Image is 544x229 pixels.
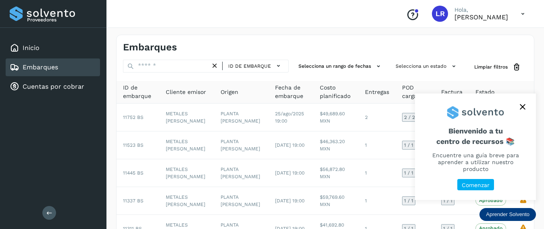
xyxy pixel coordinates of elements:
td: 1 [358,131,396,159]
span: 1 / 1 [443,198,452,203]
p: Aprobado [479,198,502,203]
span: 11752 BS [123,114,144,120]
div: Aprender Solvento [415,94,536,200]
div: Inicio [6,39,100,57]
button: close, [517,101,529,113]
p: Hola, [454,6,508,13]
button: Limpiar filtros [468,60,527,75]
span: Estado [475,88,494,96]
span: 11445 BS [123,170,144,176]
span: 1 / 1 [404,171,413,175]
td: PLANTA [PERSON_NAME] [214,131,269,159]
span: 2 / 2 [404,115,415,120]
p: Encuentre una guía breve para aprender a utilizar nuestro producto [425,152,526,172]
a: Embarques [23,63,58,71]
span: 11523 BS [123,142,144,148]
span: POD cargadas [402,83,428,100]
p: Comenzar [462,182,490,189]
td: 2 [358,104,396,131]
div: Aprender Solvento [479,208,536,221]
button: Comenzar [457,179,494,191]
span: [DATE] 19:00 [275,170,304,176]
a: Inicio [23,44,40,52]
h4: Embarques [123,42,177,53]
span: Bienvenido a tu [425,127,526,146]
div: Embarques [6,58,100,76]
span: Limpiar filtros [474,63,508,71]
span: Fecha de embarque [275,83,307,100]
td: $59,769.60 MXN [313,187,359,215]
p: Proveedores [27,17,97,23]
p: LORENA RODRIGUEZ LOREDO [454,13,508,21]
span: [DATE] 19:00 [275,142,304,148]
p: centro de recursos 📚 [425,137,526,146]
td: 1 [358,187,396,215]
button: Selecciona un rango de fechas [295,60,386,73]
span: 25/ago/2025 19:00 [275,111,304,124]
td: METALES [PERSON_NAME] [159,131,214,159]
span: 1 / 1 [404,143,413,148]
span: ID de embarque [123,83,153,100]
div: Cuentas por cobrar [6,78,100,96]
td: METALES [PERSON_NAME] [159,187,214,215]
span: Entregas [365,88,389,96]
span: ID de embarque [228,62,271,70]
span: Origen [221,88,238,96]
td: METALES [PERSON_NAME] [159,159,214,187]
p: Aprender Solvento [486,211,529,218]
td: 1 [358,159,396,187]
span: Factura [441,88,463,96]
a: Cuentas por cobrar [23,83,84,90]
span: Cliente emisor [166,88,206,96]
span: [DATE] 19:00 [275,198,304,204]
span: Costo planificado [320,83,352,100]
td: PLANTA [PERSON_NAME] [214,104,269,131]
button: ID de embarque [226,60,285,72]
td: $46,363.20 MXN [313,131,359,159]
span: 1 / 1 [404,198,413,203]
td: PLANTA [PERSON_NAME] [214,159,269,187]
td: PLANTA [PERSON_NAME] [214,187,269,215]
td: $49,689.60 MXN [313,104,359,131]
td: $56,872.80 MXN [313,159,359,187]
span: 11337 BS [123,198,144,204]
td: METALES [PERSON_NAME] [159,104,214,131]
button: Selecciona un estado [392,60,461,73]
